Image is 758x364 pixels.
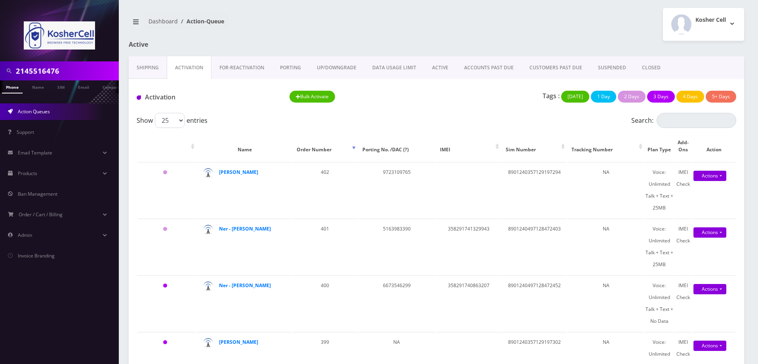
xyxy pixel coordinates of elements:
select: Showentries [155,113,185,128]
td: 402 [293,162,358,218]
label: Show entries [137,113,208,128]
td: 400 [293,275,358,331]
a: Dashboard [149,17,178,25]
th: : activate to sort column ascending [137,131,196,161]
button: [DATE] [561,91,589,103]
th: Tracking Number: activate to sort column ascending [568,131,644,161]
a: Actions [693,171,726,181]
img: Activation [137,95,141,100]
a: ACCOUNTS PAST DUE [456,56,522,79]
a: [PERSON_NAME] [219,339,258,345]
a: Shipping [129,56,167,79]
a: PORTING [272,56,309,79]
div: Voice: Unlimited Talk + Text + No Data [645,280,674,327]
td: 8901240357129197294 [502,162,567,218]
li: Action-Queue [178,17,224,25]
button: Kosher Cell [663,8,744,41]
a: Actions [693,284,726,294]
a: Name [28,80,48,93]
th: Action [693,131,735,161]
label: Search: [631,113,736,128]
a: Actions [693,341,726,351]
th: Porting No. /DAC (?) [358,131,435,161]
td: IMEI Check [674,219,692,274]
a: Phone [2,80,23,93]
a: DATA USAGE LIMIT [364,56,424,79]
button: 1 Day [591,91,616,103]
a: FOR-REActivation [211,56,272,79]
th: Order Number: activate to sort column ascending [293,131,358,161]
a: CLOSED [634,56,668,79]
a: Ner - [PERSON_NAME] [219,282,271,289]
a: [PERSON_NAME] [219,169,258,175]
th: Plan Type [645,131,674,161]
button: 3 Days [647,91,675,103]
img: KosherCell [24,21,95,50]
a: Activation [167,56,211,79]
td: IMEI Check [674,275,692,331]
td: NA [568,219,644,274]
div: Voice: Unlimited Talk + Text + 25MB [645,166,674,214]
th: Sim Number: activate to sort column ascending [502,131,567,161]
button: Bulk Activate [289,91,335,103]
td: 8901240497128472403 [502,219,567,274]
input: Search: [657,113,736,128]
span: Action Queues [18,108,50,115]
a: Company [99,80,125,93]
h1: Activation [137,93,278,101]
div: Voice: Unlimited Talk + Text + 25MB [645,223,674,271]
td: IMEI Check [674,162,692,218]
h2: Kosher Cell [695,17,726,23]
a: Ner - [PERSON_NAME] [219,225,271,232]
a: SUSPENDED [590,56,634,79]
nav: breadcrumb [129,13,430,36]
th: Add-Ons [674,131,692,161]
a: ACTIVE [424,56,456,79]
p: Tags : [543,91,560,101]
th: Name [197,131,292,161]
button: 4 Days [676,91,704,103]
span: Invoice Branding [18,252,55,259]
td: 358291740863207 [436,275,501,331]
button: 2 Days [618,91,646,103]
a: Actions [693,227,726,238]
span: Ban Management [18,191,57,197]
span: Admin [18,232,32,238]
span: Order / Cart / Billing [19,211,63,218]
span: Email Template [18,149,52,156]
a: Email [74,80,93,93]
td: 6673546299 [358,275,435,331]
td: 358291741329943 [436,219,501,274]
a: SIM [53,80,69,93]
h1: Active [129,41,326,48]
td: NA [568,162,644,218]
button: 5+ Days [706,91,736,103]
input: Search in Company [16,63,117,78]
th: IMEI: activate to sort column ascending [436,131,501,161]
span: Products [18,170,37,177]
span: Support [17,129,34,135]
td: 401 [293,219,358,274]
a: UP/DOWNGRADE [309,56,364,79]
td: 5163983390 [358,219,435,274]
td: NA [568,275,644,331]
td: 8901240497128472452 [502,275,567,331]
a: CUSTOMERS PAST DUE [522,56,590,79]
td: 9723109765 [358,162,435,218]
